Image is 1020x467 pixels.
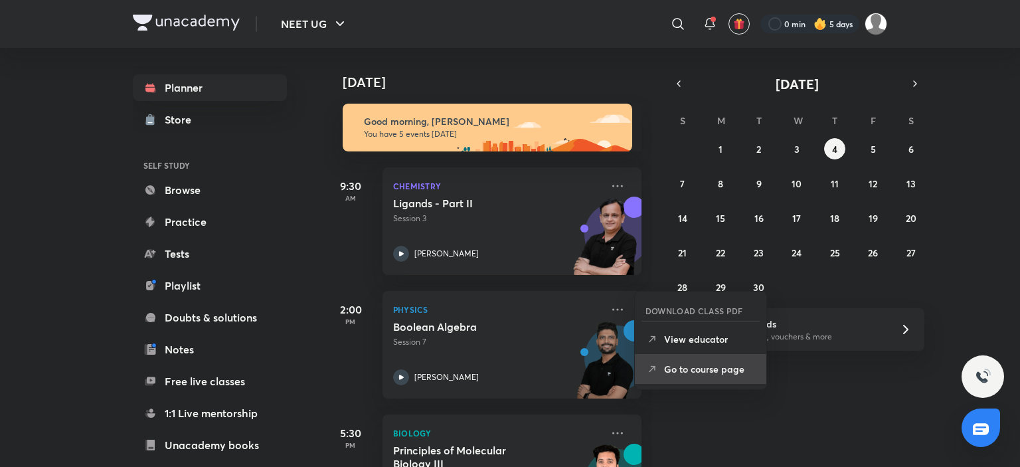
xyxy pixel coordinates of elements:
[133,304,287,331] a: Doubts & solutions
[906,177,916,190] abbr: September 13, 2025
[133,106,287,133] a: Store
[716,281,726,294] abbr: September 29, 2025
[133,432,287,458] a: Unacademy books
[716,246,725,259] abbr: September 22, 2025
[133,209,287,235] a: Practice
[718,177,723,190] abbr: September 8, 2025
[863,242,884,263] button: September 26, 2025
[786,138,807,159] button: September 3, 2025
[133,400,287,426] a: 1:1 Live mentorship
[645,305,743,317] h6: DOWNLOAD CLASS PDF
[672,207,693,229] button: September 14, 2025
[133,240,287,267] a: Tests
[871,143,876,155] abbr: September 5, 2025
[393,302,602,318] p: Physics
[710,173,731,194] button: September 8, 2025
[975,369,991,385] img: ttu
[393,425,602,441] p: Biology
[900,242,922,263] button: September 27, 2025
[133,177,287,203] a: Browse
[677,281,687,294] abbr: September 28, 2025
[664,362,756,376] p: Go to course page
[824,173,845,194] button: September 11, 2025
[906,246,916,259] abbr: September 27, 2025
[672,173,693,194] button: September 7, 2025
[794,143,800,155] abbr: September 3, 2025
[824,242,845,263] button: September 25, 2025
[830,212,839,225] abbr: September 18, 2025
[364,116,620,128] h6: Good morning, [PERSON_NAME]
[672,242,693,263] button: September 21, 2025
[678,246,687,259] abbr: September 21, 2025
[871,114,876,127] abbr: Friday
[393,197,558,210] h5: Ligands - Part II
[364,129,620,140] p: You have 5 events [DATE]
[748,173,770,194] button: September 9, 2025
[794,114,803,127] abbr: Wednesday
[824,138,845,159] button: September 4, 2025
[900,173,922,194] button: September 13, 2025
[832,114,837,127] abbr: Thursday
[906,212,916,225] abbr: September 20, 2025
[568,197,641,288] img: unacademy
[756,143,761,155] abbr: September 2, 2025
[748,207,770,229] button: September 16, 2025
[733,18,745,30] img: avatar
[710,138,731,159] button: September 1, 2025
[831,177,839,190] abbr: September 11, 2025
[748,138,770,159] button: September 2, 2025
[393,320,558,333] h5: Boolean Algebra
[688,74,906,93] button: [DATE]
[717,114,725,127] abbr: Monday
[908,143,914,155] abbr: September 6, 2025
[716,212,725,225] abbr: September 15, 2025
[900,207,922,229] button: September 20, 2025
[776,75,819,93] span: [DATE]
[393,336,602,348] p: Session 7
[719,143,722,155] abbr: September 1, 2025
[908,114,914,127] abbr: Saturday
[393,213,602,225] p: Session 3
[672,276,693,298] button: September 28, 2025
[786,173,807,194] button: September 10, 2025
[678,212,687,225] abbr: September 14, 2025
[869,212,878,225] abbr: September 19, 2025
[863,173,884,194] button: September 12, 2025
[133,15,240,31] img: Company Logo
[324,302,377,318] h5: 2:00
[133,368,287,395] a: Free live classes
[324,425,377,441] h5: 5:30
[786,207,807,229] button: September 17, 2025
[786,242,807,263] button: September 24, 2025
[324,441,377,449] p: PM
[414,248,479,260] p: [PERSON_NAME]
[710,207,731,229] button: September 15, 2025
[133,15,240,34] a: Company Logo
[133,74,287,101] a: Planner
[393,178,602,194] p: Chemistry
[863,138,884,159] button: September 5, 2025
[324,194,377,202] p: AM
[133,336,287,363] a: Notes
[792,212,801,225] abbr: September 17, 2025
[792,177,802,190] abbr: September 10, 2025
[721,331,884,343] p: Win a laptop, vouchers & more
[748,242,770,263] button: September 23, 2025
[824,207,845,229] button: September 18, 2025
[754,212,764,225] abbr: September 16, 2025
[865,13,887,35] img: Kebir Hasan Sk
[324,318,377,326] p: PM
[133,154,287,177] h6: SELF STUDY
[414,371,479,383] p: [PERSON_NAME]
[753,281,764,294] abbr: September 30, 2025
[680,177,685,190] abbr: September 7, 2025
[343,104,632,151] img: morning
[869,177,877,190] abbr: September 12, 2025
[868,246,878,259] abbr: September 26, 2025
[728,13,750,35] button: avatar
[900,138,922,159] button: September 6, 2025
[721,317,884,331] h6: Refer friends
[710,242,731,263] button: September 22, 2025
[813,17,827,31] img: streak
[830,246,840,259] abbr: September 25, 2025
